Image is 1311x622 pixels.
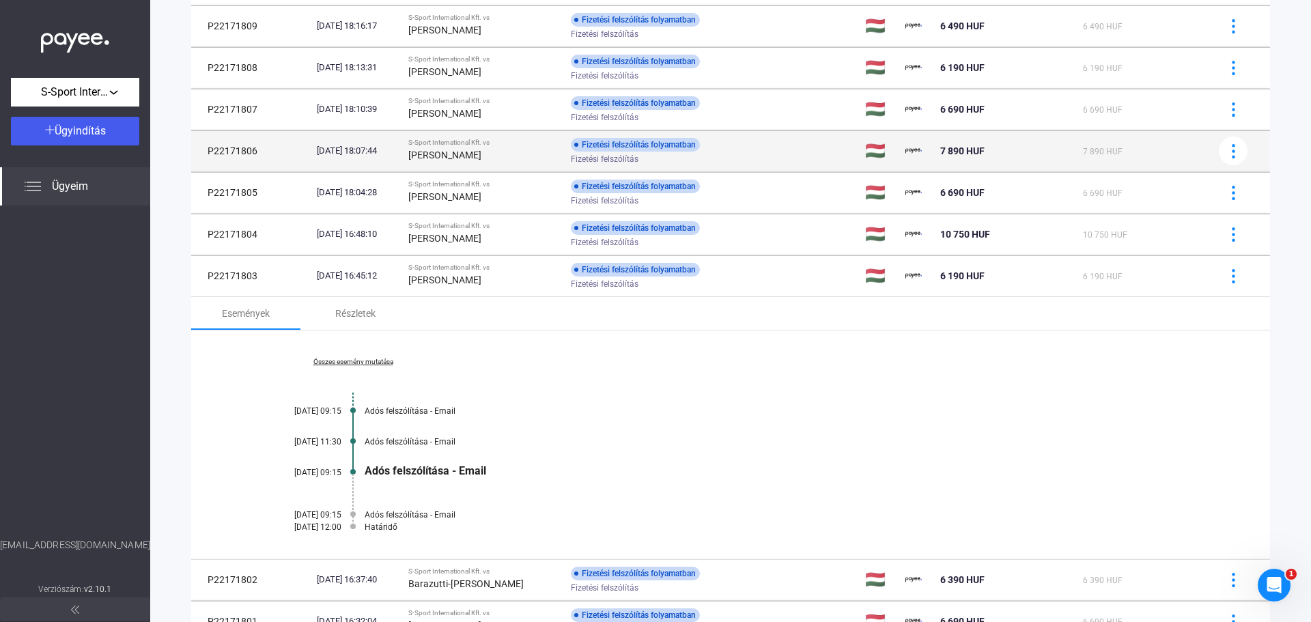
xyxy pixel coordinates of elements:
td: P22171802 [191,559,311,600]
img: payee-logo [905,226,922,242]
img: payee-logo [905,268,922,284]
div: Adós felszólítása - Email [365,510,1202,520]
span: 6 490 HUF [940,20,985,31]
div: Adós felszólítása - Email [365,464,1202,477]
div: S-Sport International Kft. vs [408,609,560,617]
div: S-Sport International Kft. vs [408,97,560,105]
div: Fizetési felszólítás folyamatban [571,608,700,622]
td: 🇭🇺 [860,559,900,600]
div: S-Sport International Kft. vs [408,264,560,272]
span: Fizetési felszólítás [571,151,638,167]
div: Határidő [365,522,1202,532]
div: [DATE] 16:45:12 [317,269,397,283]
span: 6 690 HUF [940,187,985,198]
div: S-Sport International Kft. vs [408,14,560,22]
img: payee-logo [905,59,922,76]
img: more-blue [1226,573,1241,587]
img: payee-logo [905,184,922,201]
div: S-Sport International Kft. vs [408,55,560,63]
img: more-blue [1226,19,1241,33]
div: Részletek [335,305,376,322]
div: Fizetési felszólítás folyamatban [571,263,700,277]
span: Fizetési felszólítás [571,193,638,209]
strong: [PERSON_NAME] [408,233,481,244]
strong: Barazutti-[PERSON_NAME] [408,578,524,589]
div: Fizetési felszólítás folyamatban [571,138,700,152]
div: [DATE] 18:13:31 [317,61,397,74]
div: [DATE] 16:48:10 [317,227,397,241]
div: [DATE] 12:00 [259,522,341,532]
button: more-blue [1219,565,1247,594]
img: payee-logo [905,101,922,117]
td: 🇭🇺 [860,47,900,88]
div: Adós felszólítása - Email [365,406,1202,416]
div: Adós felszólítása - Email [365,437,1202,447]
td: P22171808 [191,47,311,88]
span: 6 190 HUF [1083,272,1123,281]
span: Fizetési felszólítás [571,26,638,42]
td: P22171803 [191,255,311,296]
span: 10 750 HUF [1083,230,1127,240]
button: Ügyindítás [11,117,139,145]
td: P22171804 [191,214,311,255]
td: P22171809 [191,5,311,46]
div: [DATE] 09:15 [259,468,341,477]
span: 6 690 HUF [940,104,985,115]
img: list.svg [25,178,41,195]
span: 6 190 HUF [940,62,985,73]
td: 🇭🇺 [860,255,900,296]
span: Fizetési felszólítás [571,68,638,84]
img: more-blue [1226,227,1241,242]
td: P22171807 [191,89,311,130]
span: 6 490 HUF [1083,22,1123,31]
div: Fizetési felszólítás folyamatban [571,180,700,193]
img: more-blue [1226,61,1241,75]
span: Ügyeim [52,178,88,195]
div: [DATE] 16:37:40 [317,573,397,586]
strong: [PERSON_NAME] [408,66,481,77]
strong: [PERSON_NAME] [408,25,481,36]
span: Fizetési felszólítás [571,109,638,126]
span: 6 690 HUF [1083,188,1123,198]
div: [DATE] 18:04:28 [317,186,397,199]
strong: v2.10.1 [84,584,112,594]
div: [DATE] 18:10:39 [317,102,397,116]
td: 🇭🇺 [860,130,900,171]
div: S-Sport International Kft. vs [408,180,560,188]
a: Összes esemény mutatása [259,358,447,366]
span: S-Sport International Kft. [41,84,109,100]
strong: [PERSON_NAME] [408,150,481,160]
div: S-Sport International Kft. vs [408,222,560,230]
img: more-blue [1226,102,1241,117]
div: S-Sport International Kft. vs [408,567,560,576]
img: payee-logo [905,571,922,588]
div: Fizetési felszólítás folyamatban [571,96,700,110]
strong: [PERSON_NAME] [408,191,481,202]
td: 🇭🇺 [860,172,900,213]
img: payee-logo [905,18,922,34]
button: more-blue [1219,137,1247,165]
span: 10 750 HUF [940,229,990,240]
span: 6 390 HUF [1083,576,1123,585]
button: more-blue [1219,178,1247,207]
img: arrow-double-left-grey.svg [71,606,79,614]
button: more-blue [1219,220,1247,249]
img: more-blue [1226,144,1241,158]
button: more-blue [1219,95,1247,124]
div: Fizetési felszólítás folyamatban [571,567,700,580]
img: more-blue [1226,269,1241,283]
img: payee-logo [905,143,922,159]
button: more-blue [1219,261,1247,290]
div: Fizetési felszólítás folyamatban [571,221,700,235]
span: 6 390 HUF [940,574,985,585]
span: 6 690 HUF [1083,105,1123,115]
div: [DATE] 18:16:17 [317,19,397,33]
div: [DATE] 18:07:44 [317,144,397,158]
div: Események [222,305,270,322]
strong: [PERSON_NAME] [408,274,481,285]
td: P22171806 [191,130,311,171]
div: Fizetési felszólítás folyamatban [571,55,700,68]
span: Fizetési felszólítás [571,234,638,251]
img: more-blue [1226,186,1241,200]
div: [DATE] 09:15 [259,406,341,416]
